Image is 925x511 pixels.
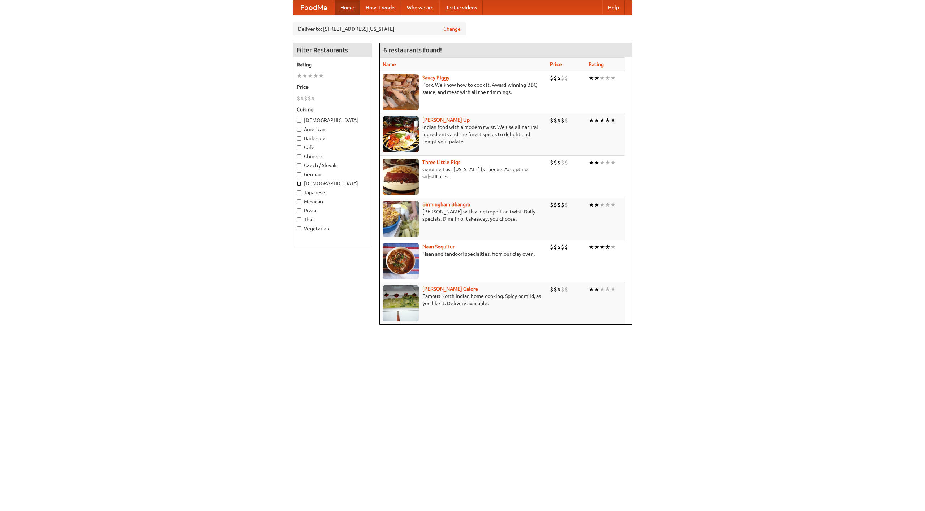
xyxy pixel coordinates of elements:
[564,159,568,166] li: $
[594,74,599,82] li: ★
[564,116,568,124] li: $
[422,286,478,292] a: [PERSON_NAME] Galore
[599,74,605,82] li: ★
[297,181,301,186] input: [DEMOGRAPHIC_DATA]
[550,116,554,124] li: $
[557,74,561,82] li: $
[302,72,307,80] li: ★
[557,116,561,124] li: $
[610,74,616,82] li: ★
[311,94,315,102] li: $
[561,74,564,82] li: $
[594,116,599,124] li: ★
[594,159,599,166] li: ★
[610,201,616,209] li: ★
[594,285,599,293] li: ★
[554,116,557,124] li: $
[422,117,470,123] b: [PERSON_NAME] Up
[422,244,455,250] b: Naan Sequitur
[297,118,301,123] input: [DEMOGRAPHIC_DATA]
[297,127,301,132] input: American
[561,116,564,124] li: $
[599,116,605,124] li: ★
[383,116,419,152] img: curryup.jpg
[561,285,564,293] li: $
[297,216,368,223] label: Thai
[422,75,449,81] b: Saucy Piggy
[594,243,599,251] li: ★
[383,285,419,321] img: currygalore.jpg
[564,285,568,293] li: $
[605,201,610,209] li: ★
[550,243,554,251] li: $
[313,72,318,80] li: ★
[605,74,610,82] li: ★
[297,94,300,102] li: $
[383,124,544,145] p: Indian food with a modern twist. We use all-natural ingredients and the finest spices to delight ...
[297,172,301,177] input: German
[550,285,554,293] li: $
[297,190,301,195] input: Japanese
[297,207,368,214] label: Pizza
[297,226,301,231] input: Vegetarian
[383,61,396,67] a: Name
[297,126,368,133] label: American
[610,285,616,293] li: ★
[554,285,557,293] li: $
[297,106,368,113] h5: Cuisine
[561,159,564,166] li: $
[599,285,605,293] li: ★
[307,94,311,102] li: $
[307,72,313,80] li: ★
[297,154,301,159] input: Chinese
[335,0,360,15] a: Home
[297,208,301,213] input: Pizza
[594,201,599,209] li: ★
[297,163,301,168] input: Czech / Slovak
[422,159,460,165] b: Three Little Pigs
[599,201,605,209] li: ★
[297,72,302,80] li: ★
[360,0,401,15] a: How it works
[297,144,368,151] label: Cafe
[297,171,368,178] label: German
[297,162,368,169] label: Czech / Slovak
[589,74,594,82] li: ★
[297,145,301,150] input: Cafe
[589,243,594,251] li: ★
[293,22,466,35] div: Deliver to: [STREET_ADDRESS][US_STATE]
[297,61,368,68] h5: Rating
[297,217,301,222] input: Thai
[561,243,564,251] li: $
[422,202,470,207] a: Birmingham Bhangra
[297,225,368,232] label: Vegetarian
[605,243,610,251] li: ★
[401,0,439,15] a: Who we are
[550,201,554,209] li: $
[589,201,594,209] li: ★
[383,81,544,96] p: Pork. We know how to cook it. Award-winning BBQ sauce, and meat with all the trimmings.
[557,159,561,166] li: $
[297,189,368,196] label: Japanese
[557,243,561,251] li: $
[383,201,419,237] img: bhangra.jpg
[383,250,544,257] p: Naan and tandoori specialties, from our clay oven.
[383,166,544,180] p: Genuine East [US_STATE] barbecue. Accept no substitutes!
[610,159,616,166] li: ★
[599,159,605,166] li: ★
[564,74,568,82] li: $
[605,285,610,293] li: ★
[297,198,368,205] label: Mexican
[300,94,304,102] li: $
[602,0,625,15] a: Help
[297,153,368,160] label: Chinese
[561,201,564,209] li: $
[589,285,594,293] li: ★
[383,159,419,195] img: littlepigs.jpg
[564,201,568,209] li: $
[610,116,616,124] li: ★
[293,43,372,57] h4: Filter Restaurants
[550,61,562,67] a: Price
